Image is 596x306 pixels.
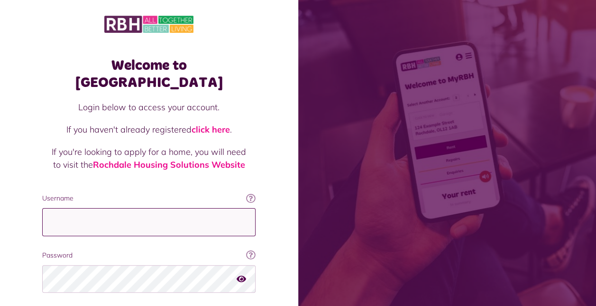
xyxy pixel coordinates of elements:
[52,145,246,171] p: If you're looking to apply for a home, you will need to visit the
[42,250,256,260] label: Password
[52,101,246,114] p: Login below to access your account.
[42,193,256,203] label: Username
[192,124,230,135] a: click here
[42,57,256,91] h1: Welcome to [GEOGRAPHIC_DATA]
[93,159,245,170] a: Rochdale Housing Solutions Website
[52,123,246,136] p: If you haven't already registered .
[104,14,193,34] img: MyRBH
